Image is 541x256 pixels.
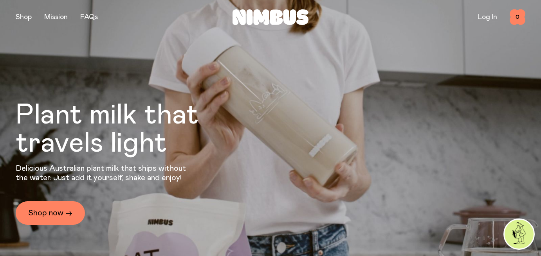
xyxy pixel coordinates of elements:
[478,14,497,21] a: Log In
[16,201,85,225] a: Shop now →
[16,164,191,183] p: Delicious Australian plant milk that ships without the water. Just add it yourself, shake and enjoy!
[44,14,68,21] a: Mission
[510,9,525,25] button: 0
[505,220,534,249] img: agent
[80,14,98,21] a: FAQs
[16,101,241,158] h1: Plant milk that travels light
